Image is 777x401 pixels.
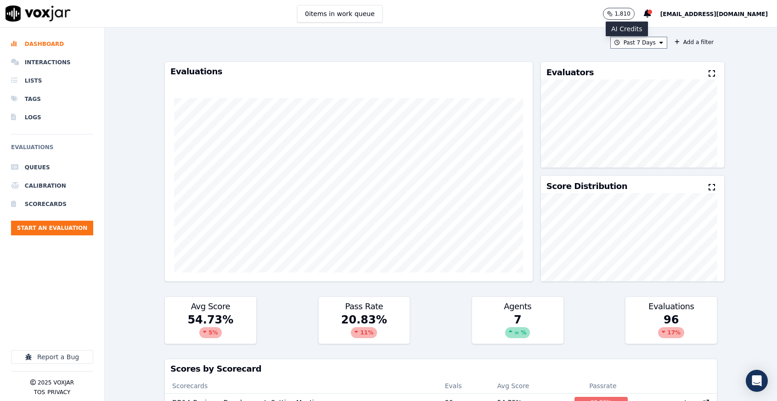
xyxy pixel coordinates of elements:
a: Queues [11,158,93,177]
button: 0items in work queue [297,5,383,22]
p: 2025 Voxjar [38,379,74,386]
button: [EMAIL_ADDRESS][DOMAIN_NAME] [660,8,777,19]
p: 1,810 [614,10,630,17]
th: Avg Score [490,379,567,393]
button: TOS [34,389,45,396]
h6: Evaluations [11,142,93,158]
div: 7 [472,312,563,344]
a: Logs [11,108,93,127]
h3: Evaluators [546,68,594,77]
div: 54.73 % [165,312,256,344]
h3: Avg Score [170,302,251,311]
th: Scorecards [165,379,438,393]
a: Calibration [11,177,93,195]
button: 1,810 [603,8,634,20]
button: 1,810 [603,8,643,20]
div: 5 % [199,327,221,338]
img: voxjar logo [6,6,71,22]
p: AI Credits [611,24,642,33]
div: 11 % [351,327,377,338]
a: Tags [11,90,93,108]
button: Privacy [47,389,70,396]
a: Dashboard [11,35,93,53]
button: Past 7 Days [610,37,667,49]
div: ∞ % [505,327,530,338]
div: Open Intercom Messenger [746,370,768,392]
h3: Score Distribution [546,182,627,190]
button: Add a filter [671,37,717,48]
a: Lists [11,72,93,90]
h3: Evaluations [170,67,527,76]
h3: Scores by Scorecard [170,365,711,373]
th: Evals [438,379,490,393]
a: Scorecards [11,195,93,213]
th: Passrate [567,379,638,393]
span: [EMAIL_ADDRESS][DOMAIN_NAME] [660,11,768,17]
h3: Evaluations [631,302,711,311]
a: Interactions [11,53,93,72]
button: Report a Bug [11,350,93,364]
div: 20.83 % [319,312,410,344]
div: 17 % [658,327,684,338]
div: 96 [625,312,717,344]
button: Start an Evaluation [11,221,93,235]
h3: Agents [478,302,558,311]
h3: Pass Rate [324,302,405,311]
